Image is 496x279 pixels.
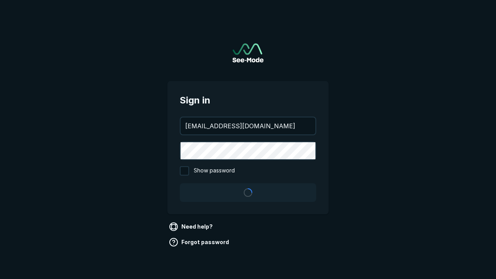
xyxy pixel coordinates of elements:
a: Need help? [167,220,216,233]
a: Forgot password [167,236,232,248]
span: Sign in [180,93,316,107]
span: Show password [194,166,235,176]
a: Go to sign in [232,43,263,62]
img: See-Mode Logo [232,43,263,62]
input: your@email.com [181,117,315,134]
